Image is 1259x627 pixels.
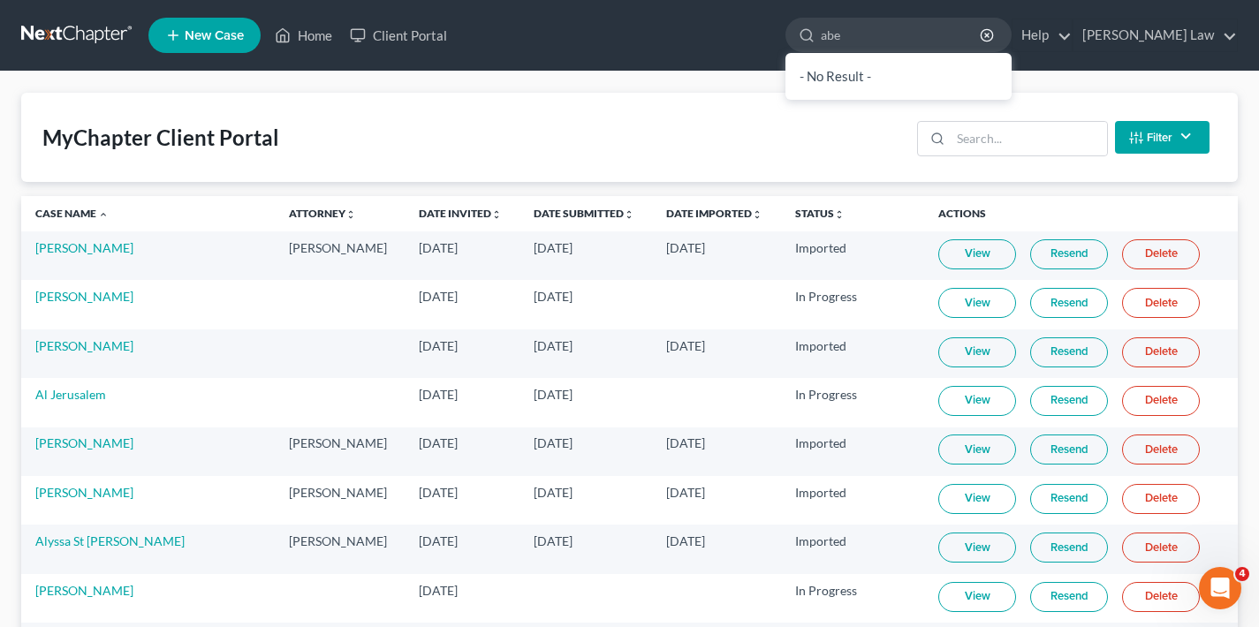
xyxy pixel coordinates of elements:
a: Delete [1122,386,1200,416]
span: [DATE] [419,338,458,353]
th: Actions [924,196,1238,231]
span: [DATE] [534,338,573,353]
a: Date Importedunfold_more [666,207,762,220]
a: Delete [1122,533,1200,563]
span: New Case [185,29,244,42]
span: [DATE] [534,240,573,255]
a: View [938,434,1016,465]
td: Imported [781,427,925,476]
span: [DATE] [419,387,458,402]
a: Resend [1030,337,1108,367]
span: [DATE] [666,435,705,450]
a: Date Invitedunfold_more [419,207,502,220]
input: Search by name... [821,19,982,51]
a: Case Name expand_less [35,207,109,220]
a: [PERSON_NAME] [35,583,133,598]
span: [DATE] [666,338,705,353]
span: [DATE] [534,387,573,402]
a: Delete [1122,239,1200,269]
td: In Progress [781,280,925,329]
a: Home [266,19,341,51]
a: Resend [1030,288,1108,318]
td: Imported [781,329,925,378]
a: Date Submittedunfold_more [534,207,634,220]
span: [DATE] [666,485,705,500]
a: Resend [1030,386,1108,416]
i: expand_less [98,209,109,220]
a: Delete [1122,484,1200,514]
td: Imported [781,476,925,525]
a: Delete [1122,434,1200,465]
a: Al Jerusalem [35,387,106,402]
span: [DATE] [666,240,705,255]
span: [DATE] [534,289,573,304]
a: Delete [1122,337,1200,367]
a: Resend [1030,582,1108,612]
a: Resend [1030,434,1108,465]
a: Delete [1122,288,1200,318]
a: Statusunfold_more [795,207,845,220]
a: Resend [1030,533,1108,563]
a: View [938,484,1016,514]
span: 4 [1235,567,1249,581]
a: Attorneyunfold_more [289,207,356,220]
td: In Progress [781,574,925,623]
a: [PERSON_NAME] [35,485,133,500]
span: [DATE] [419,435,458,450]
a: Resend [1030,484,1108,514]
a: [PERSON_NAME] [35,435,133,450]
span: [DATE] [666,533,705,548]
input: Search... [951,122,1107,155]
td: [PERSON_NAME] [275,231,405,280]
a: Alyssa St [PERSON_NAME] [35,533,185,548]
td: [PERSON_NAME] [275,525,405,573]
a: [PERSON_NAME] Law [1073,19,1237,51]
div: MyChapter Client Portal [42,124,279,152]
div: - No Result - [785,53,1012,100]
a: [PERSON_NAME] [35,338,133,353]
a: Delete [1122,582,1200,612]
span: [DATE] [419,240,458,255]
i: unfold_more [834,209,845,220]
a: View [938,386,1016,416]
i: unfold_more [345,209,356,220]
a: View [938,239,1016,269]
a: View [938,337,1016,367]
iframe: Intercom live chat [1199,567,1241,609]
a: [PERSON_NAME] [35,289,133,304]
a: View [938,582,1016,612]
td: Imported [781,231,925,280]
a: View [938,288,1016,318]
a: Client Portal [341,19,456,51]
td: [PERSON_NAME] [275,427,405,476]
i: unfold_more [752,209,762,220]
span: [DATE] [534,485,573,500]
span: [DATE] [419,485,458,500]
i: unfold_more [624,209,634,220]
span: [DATE] [534,435,573,450]
span: [DATE] [419,289,458,304]
td: Imported [781,525,925,573]
button: Filter [1115,121,1210,154]
a: Resend [1030,239,1108,269]
i: unfold_more [491,209,502,220]
td: In Progress [781,378,925,427]
a: Help [1013,19,1072,51]
span: [DATE] [419,583,458,598]
td: [PERSON_NAME] [275,476,405,525]
a: View [938,533,1016,563]
a: [PERSON_NAME] [35,240,133,255]
span: [DATE] [534,533,573,548]
span: [DATE] [419,533,458,548]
